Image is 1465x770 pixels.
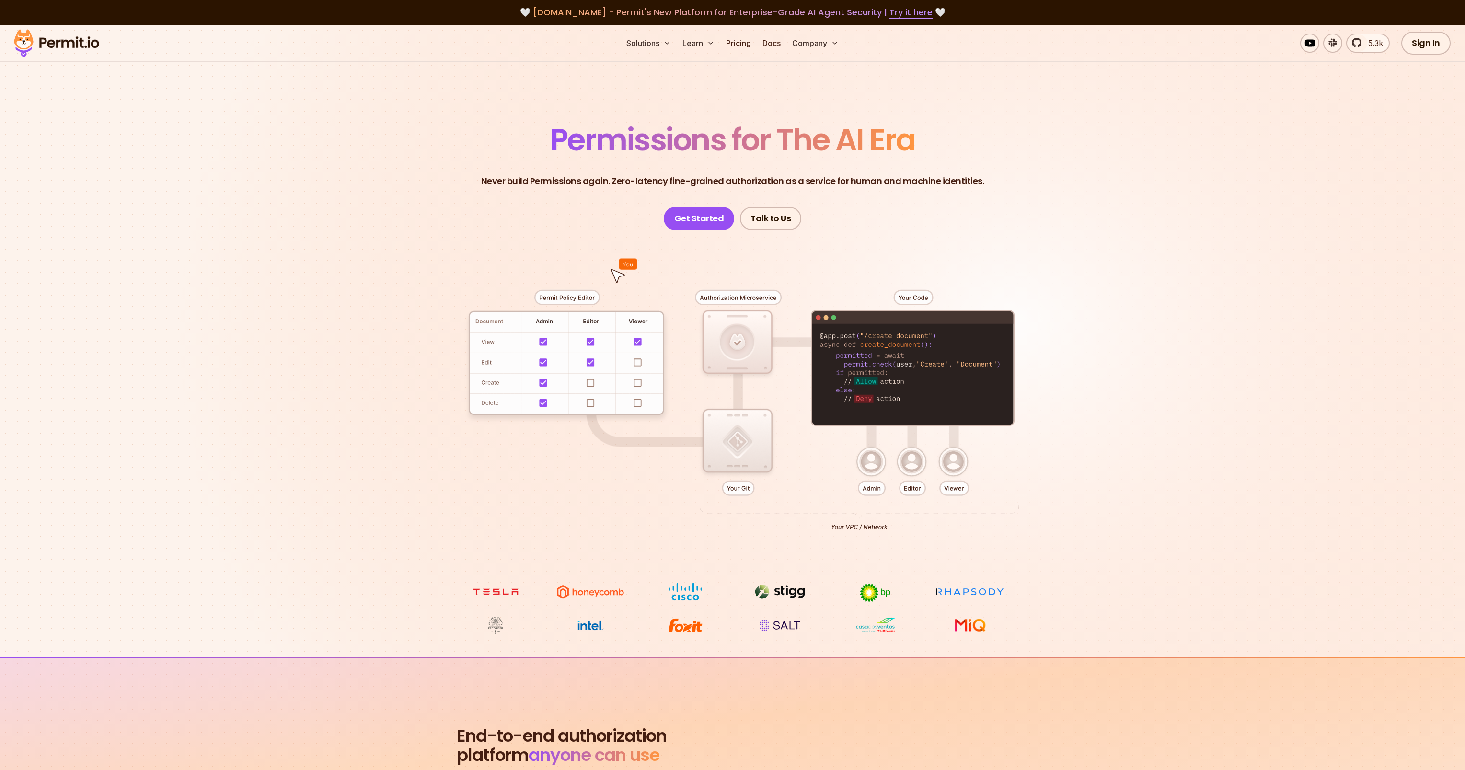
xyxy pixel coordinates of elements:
[554,583,626,601] img: Honeycomb
[460,583,531,601] img: tesla
[1401,32,1451,55] a: Sign In
[457,726,667,765] h2: platform
[664,207,735,230] a: Get Started
[744,616,816,634] img: salt
[937,617,1002,633] img: MIQ
[457,726,667,746] span: End-to-end authorization
[481,174,984,188] p: Never build Permissions again. Zero-latency fine-grained authorization as a service for human and...
[10,27,104,59] img: Permit logo
[839,616,911,634] img: Casa dos Ventos
[889,6,933,19] a: Try it here
[649,616,721,634] img: Foxit
[460,616,531,634] img: Maricopa County Recorder\'s Office
[740,207,801,230] a: Talk to Us
[934,583,1006,601] img: Rhapsody Health
[623,34,675,53] button: Solutions
[722,34,755,53] a: Pricing
[529,743,659,767] span: anyone can use
[533,6,933,18] span: [DOMAIN_NAME] - Permit's New Platform for Enterprise-Grade AI Agent Security |
[679,34,718,53] button: Learn
[1362,37,1383,49] span: 5.3k
[1346,34,1390,53] a: 5.3k
[839,583,911,603] img: bp
[550,118,915,161] span: Permissions for The AI Era
[649,583,721,601] img: Cisco
[554,616,626,634] img: Intel
[23,6,1442,19] div: 🤍 🤍
[759,34,784,53] a: Docs
[788,34,842,53] button: Company
[744,583,816,601] img: Stigg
